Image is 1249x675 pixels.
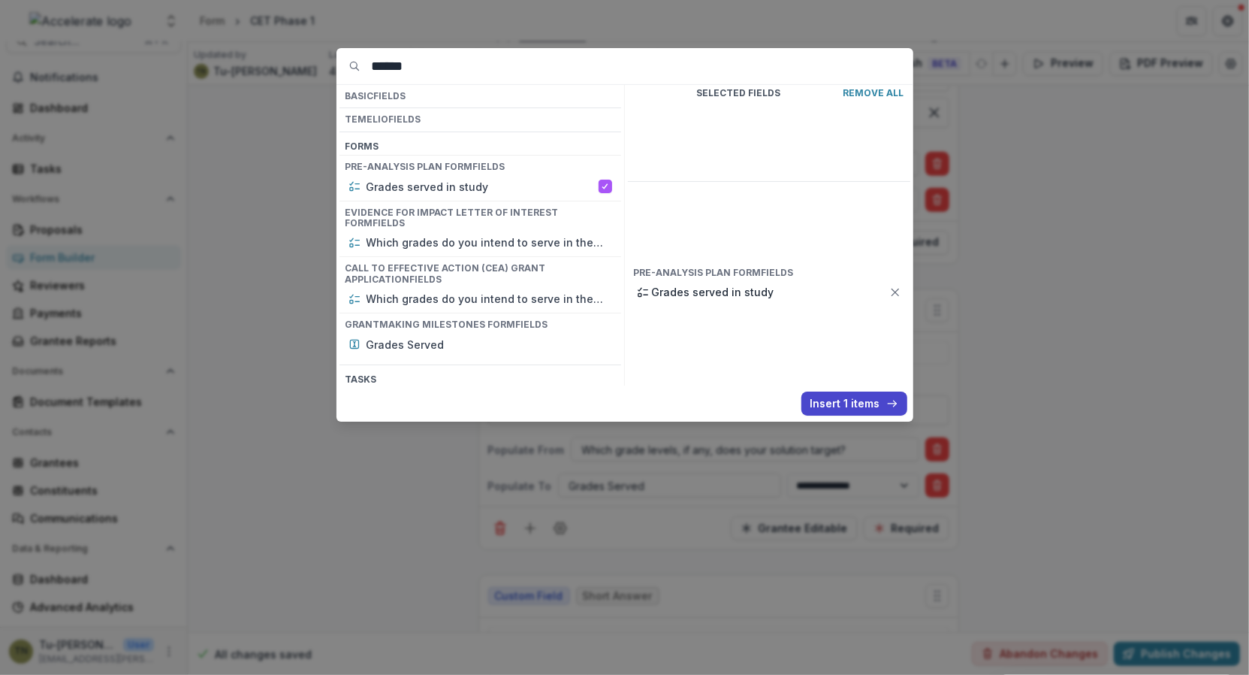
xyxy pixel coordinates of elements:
[367,337,612,353] p: Grades Served
[339,111,621,128] h4: Temelio Fields
[628,265,910,281] h4: Pre-analysis Plan Form Fields
[367,179,599,195] p: Grades served in study
[339,138,621,155] h3: Form s
[339,204,621,232] h4: Evidence for Impact Letter of Interest Form Fields
[339,88,621,104] h4: Basic Fields
[843,88,904,98] p: Remove All
[801,392,907,416] button: Insert 1 items
[367,291,612,307] p: Which grades do you intend to serve in the proposed Accelerate-funded program for SY 2024-25? (Se...
[367,235,612,250] p: Which grades do you intend to serve in the proposed Accelerate-funded program for SY 2025-26?
[339,260,621,288] h4: Call to Effective Action (CEA) Grant Application Fields
[634,88,843,98] p: Selected Fields
[652,284,889,300] p: Grades served in study
[339,159,621,175] h4: Pre-analysis Plan Form Fields
[339,371,621,388] h3: Task s
[339,316,621,333] h4: Grantmaking Milestones Form Fields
